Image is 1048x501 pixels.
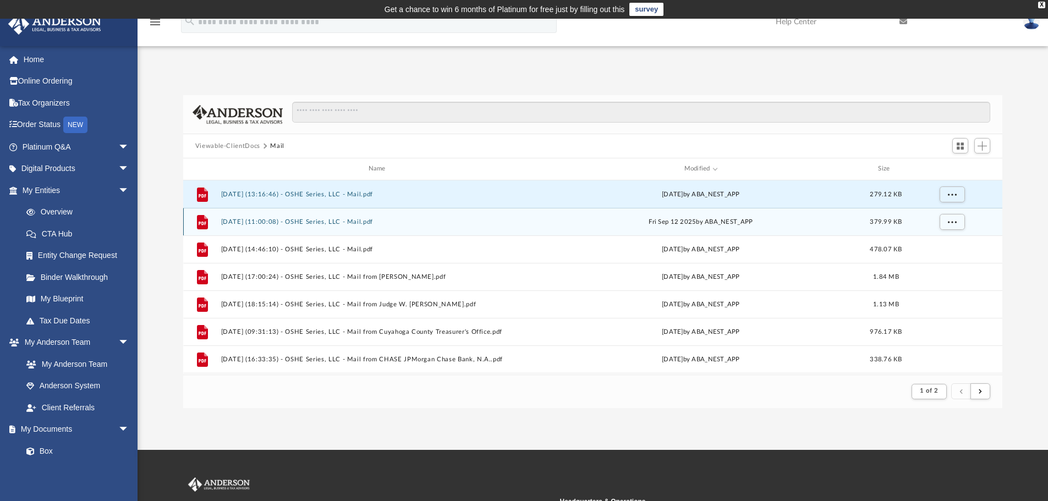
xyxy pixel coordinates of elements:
[1038,2,1045,8] div: close
[15,245,146,267] a: Entity Change Request
[221,301,537,308] button: [DATE] (18:15:14) - OSHE Series, LLC - Mail from Judge W. [PERSON_NAME].pdf
[542,189,859,199] div: by ABA_NEST_APP
[385,3,625,16] div: Get a chance to win 6 months of Platinum for free just by filling out this
[118,179,140,202] span: arrow_drop_down
[270,141,284,151] button: Mail
[864,164,908,174] div: Size
[870,218,902,224] span: 379.99 KB
[8,136,146,158] a: Platinum Q&Aarrow_drop_down
[873,273,899,279] span: 1.84 MB
[195,141,260,151] button: Viewable-ClientDocs
[118,158,140,180] span: arrow_drop_down
[149,15,162,29] i: menu
[221,191,537,198] button: [DATE] (13:16:46) - OSHE Series, LLC - Mail.pdf
[870,191,902,197] span: 279.12 KB
[221,246,537,253] button: [DATE] (14:46:10) - OSHE Series, LLC - Mail.pdf
[542,299,859,309] div: [DATE] by ABA_NEST_APP
[913,164,990,174] div: id
[542,244,859,254] div: [DATE] by ABA_NEST_APP
[220,164,537,174] div: Name
[8,332,140,354] a: My Anderson Teamarrow_drop_down
[221,328,537,335] button: [DATE] (09:31:13) - OSHE Series, LLC - Mail from Cuyahoga County Treasurer's Office.pdf
[629,3,663,16] a: survey
[15,375,140,397] a: Anderson System
[63,117,87,133] div: NEW
[662,191,683,197] span: [DATE]
[8,48,146,70] a: Home
[118,419,140,441] span: arrow_drop_down
[292,102,990,123] input: Search files and folders
[8,419,140,441] a: My Documentsarrow_drop_down
[952,138,969,153] button: Switch to Grid View
[15,288,140,310] a: My Blueprint
[920,388,938,394] span: 1 of 2
[8,114,146,136] a: Order StatusNEW
[870,356,902,362] span: 338.76 KB
[542,217,859,227] div: Fri Sep 12 2025 by ABA_NEST_APP
[870,246,902,252] span: 478.07 KB
[183,180,1003,375] div: grid
[542,164,859,174] div: Modified
[184,15,196,27] i: search
[974,138,991,153] button: Add
[15,440,135,462] a: Box
[5,13,105,35] img: Anderson Advisors Platinum Portal
[118,136,140,158] span: arrow_drop_down
[15,223,146,245] a: CTA Hub
[221,356,537,363] button: [DATE] (16:33:35) - OSHE Series, LLC - Mail from CHASE JPMorgan Chase Bank, N.A..pdf
[912,384,946,399] button: 1 of 2
[8,70,146,92] a: Online Ordering
[15,353,135,375] a: My Anderson Team
[939,186,964,202] button: More options
[15,462,140,484] a: Meeting Minutes
[15,266,146,288] a: Binder Walkthrough
[939,213,964,230] button: More options
[188,164,216,174] div: id
[1023,14,1040,30] img: User Pic
[542,272,859,282] div: [DATE] by ABA_NEST_APP
[118,332,140,354] span: arrow_drop_down
[221,273,537,280] button: [DATE] (17:00:24) - OSHE Series, LLC - Mail from [PERSON_NAME].pdf
[15,310,146,332] a: Tax Due Dates
[8,158,146,180] a: Digital Productsarrow_drop_down
[149,21,162,29] a: menu
[873,301,899,307] span: 1.13 MB
[542,354,859,364] div: [DATE] by ABA_NEST_APP
[870,328,902,334] span: 976.17 KB
[186,477,252,492] img: Anderson Advisors Platinum Portal
[8,92,146,114] a: Tax Organizers
[15,397,140,419] a: Client Referrals
[8,179,146,201] a: My Entitiesarrow_drop_down
[221,218,537,225] button: [DATE] (11:00:08) - OSHE Series, LLC - Mail.pdf
[542,327,859,337] div: [DATE] by ABA_NEST_APP
[15,201,146,223] a: Overview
